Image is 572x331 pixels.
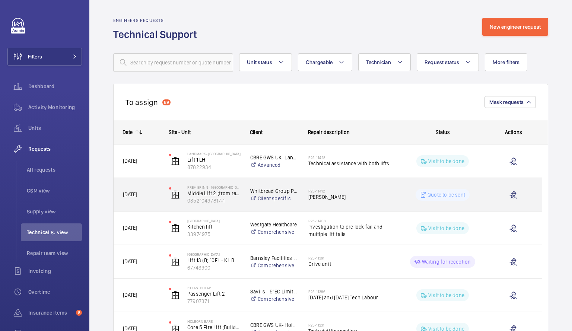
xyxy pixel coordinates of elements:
[162,99,171,105] div: 59
[250,161,299,169] a: Advanced
[436,129,450,135] span: Status
[187,223,241,230] p: Kitchen lift
[171,291,180,300] img: elevator.svg
[425,59,460,65] span: Request status
[187,156,241,163] p: Lift 1 LH
[308,323,391,327] h2: R25-11231
[187,219,241,223] p: [GEOGRAPHIC_DATA]
[308,189,391,193] h2: R25-11412
[76,310,82,316] span: 8
[27,208,82,215] span: Supply view
[308,160,391,167] span: Technical assistance with both lifts
[505,129,522,135] span: Actions
[239,53,292,71] button: Unit status
[308,294,391,301] span: [DATE] and [DATE] Tech Labour
[308,260,391,268] span: Drive unit
[306,59,333,65] span: Chargeable
[28,83,82,90] span: Dashboard
[485,53,527,71] button: More filters
[428,157,464,165] p: Visit to be done
[250,221,299,228] p: Westgate Healthcare
[123,158,137,164] span: [DATE]
[171,257,180,266] img: elevator.svg
[247,59,272,65] span: Unit status
[250,195,299,202] a: Client specific
[187,297,241,305] p: 77907371
[27,249,82,257] span: Repair team view
[250,288,299,295] p: Savills - 51EC Limited
[484,96,536,108] button: Mask requests
[308,193,391,201] span: [PERSON_NAME]
[250,295,299,303] a: Comprehensive
[113,18,201,23] h2: Engineers requests
[187,290,241,297] p: Passenger Lift 2
[187,185,241,190] p: Premier Inn - [GEOGRAPHIC_DATA]
[493,59,519,65] span: More filters
[187,286,241,290] p: 51 Eastcheap
[113,53,233,72] input: Search by request number or quote number
[123,292,137,298] span: [DATE]
[187,319,241,324] p: Holborn Bars
[482,18,548,36] button: New engineer request
[187,190,241,197] p: Middle Lift 2 (from reception)
[428,292,464,299] p: Visit to be done
[28,53,42,60] span: Filters
[308,256,391,260] h2: R25-11391
[123,191,137,197] span: [DATE]
[187,152,241,156] p: Landmark- [GEOGRAPHIC_DATA]
[250,187,299,195] p: Whitbread Group PLC
[428,191,465,198] p: Quote to be sent
[28,309,73,316] span: Insurance items
[308,155,391,160] h2: R25-11428
[250,129,263,135] span: Client
[366,59,391,65] span: Technician
[489,99,524,105] span: Mask requests
[308,219,391,223] h2: R25-11408
[171,190,180,199] img: elevator.svg
[187,257,241,264] p: Lift 13 (B) 10FL - KL B
[358,53,411,71] button: Technician
[171,224,180,233] img: elevator.svg
[27,187,82,194] span: CSM view
[187,230,241,238] p: 33974975
[123,225,137,231] span: [DATE]
[187,264,241,271] p: 67743900
[250,254,299,262] p: Barnsley Facilities Services- [GEOGRAPHIC_DATA]
[187,324,241,331] p: Core 5 Fire Lift (Building 2) 6FL
[125,98,158,107] h2: To assign
[27,229,82,236] span: Technical S. view
[308,289,391,294] h2: R25-11386
[28,267,82,275] span: Invoicing
[187,163,241,171] p: 87822934
[187,252,241,257] p: [GEOGRAPHIC_DATA]
[250,154,299,161] p: CBRE GWS UK- Landmark [GEOGRAPHIC_DATA]
[417,53,479,71] button: Request status
[171,157,180,166] img: elevator.svg
[187,197,241,204] p: 035210497817-1
[123,258,137,264] span: [DATE]
[113,28,201,41] h1: Technical Support
[250,321,299,329] p: CBRE GWS UK- Holborn Bars
[28,288,82,296] span: Overtime
[298,53,353,71] button: Chargeable
[28,104,82,111] span: Activity Monitoring
[123,129,133,135] div: Date
[308,129,350,135] span: Repair description
[28,124,82,132] span: Units
[250,262,299,269] a: Comprehensive
[27,166,82,174] span: All requests
[169,129,191,135] span: Site - Unit
[250,228,299,236] a: Comprehensive
[422,258,471,265] p: Waiting for reception
[428,225,464,232] p: Visit to be done
[308,223,391,238] span: Investigation to pre lock fail and multiple lift fails
[7,48,82,66] button: Filters
[28,145,82,153] span: Requests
